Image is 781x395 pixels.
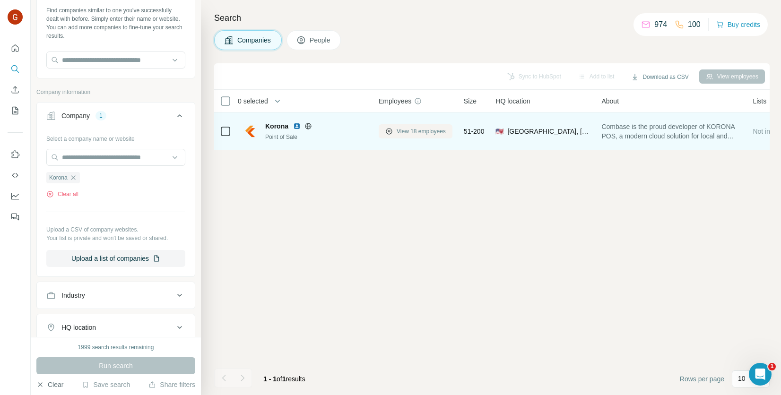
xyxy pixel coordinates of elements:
p: Upload a CSV of company websites. [46,225,185,234]
span: Combase is the proud developer of KORONA POS, a modern cloud solution for local and franchise ope... [601,122,741,141]
button: Use Surfe on LinkedIn [8,146,23,163]
span: 1 - 1 [263,375,277,383]
span: Companies [237,35,272,45]
button: Save search [82,380,130,389]
img: Avatar [8,9,23,25]
p: Company information [36,88,195,96]
button: Share filters [148,380,195,389]
div: 1 [95,112,106,120]
div: Find companies similar to one you've successfully dealt with before. Simply enter their name or w... [46,6,185,40]
div: Select a company name or website [46,131,185,143]
button: HQ location [37,316,195,339]
div: 1999 search results remaining [78,343,154,352]
img: LinkedIn logo [293,122,301,130]
span: 51-200 [464,127,485,136]
button: View 18 employees [379,124,452,138]
div: HQ location [61,323,96,332]
button: My lists [8,102,23,119]
span: Size [464,96,477,106]
span: Lists [753,96,766,106]
button: Feedback [8,208,23,225]
span: 0 selected [238,96,268,106]
span: Employees [379,96,411,106]
span: results [263,375,305,383]
span: 🇺🇸 [495,127,503,136]
div: Industry [61,291,85,300]
div: Company [61,111,90,120]
p: 974 [654,19,667,30]
iframe: Intercom live chat [749,363,772,386]
h4: Search [214,11,770,25]
span: Rows per page [680,374,724,384]
button: Download as CSV [625,70,695,84]
span: HQ location [495,96,530,106]
img: Logo of Korona [243,124,258,139]
span: People [310,35,331,45]
button: Enrich CSV [8,81,23,98]
span: 1 [282,375,286,383]
span: [GEOGRAPHIC_DATA], [US_STATE] [507,127,590,136]
button: Dashboard [8,188,23,205]
p: 10 [738,374,746,383]
button: Use Surfe API [8,167,23,184]
button: Quick start [8,40,23,57]
span: Korona [265,121,288,131]
button: Company1 [37,104,195,131]
span: 1 [768,363,776,370]
button: Clear [36,380,63,389]
span: View 18 employees [397,127,446,136]
div: Point of Sale [265,133,367,141]
button: Upload a list of companies [46,250,185,267]
button: Buy credits [716,18,760,31]
span: of [277,375,282,383]
button: Search [8,60,23,77]
p: 100 [688,19,701,30]
button: Clear all [46,190,78,198]
span: Korona [49,173,68,182]
button: Industry [37,284,195,307]
span: About [601,96,619,106]
p: Your list is private and won't be saved or shared. [46,234,185,242]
